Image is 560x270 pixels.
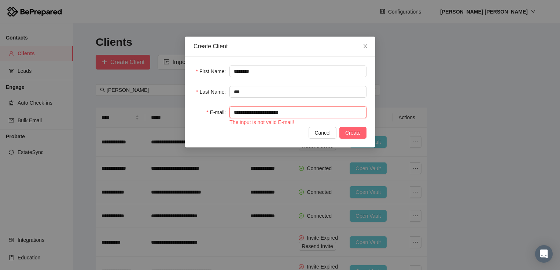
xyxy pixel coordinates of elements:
button: Create [339,127,366,139]
button: Close [355,37,375,56]
button: Cancel [309,127,336,139]
div: Create Client [194,42,366,50]
label: E-mail [206,106,229,118]
div: Open Intercom Messenger [535,245,553,263]
label: Last Name [196,86,229,98]
span: Cancel [314,129,331,137]
span: close [362,43,368,49]
span: Create [345,129,361,137]
label: First Name [196,65,230,77]
div: The input is not valid E-mail! [229,118,366,126]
